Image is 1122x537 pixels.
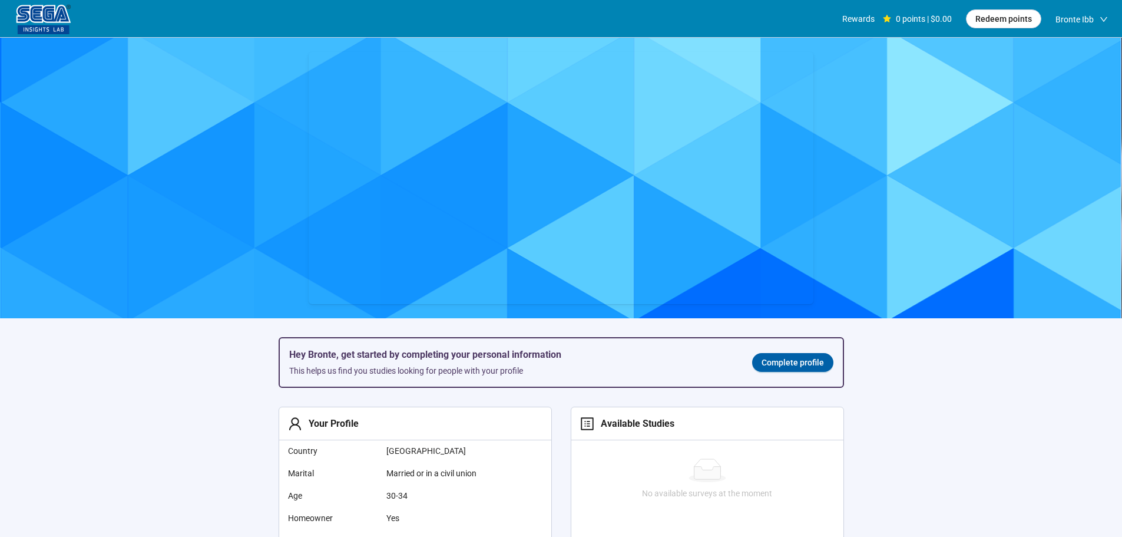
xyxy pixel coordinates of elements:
[966,9,1041,28] button: Redeem points
[975,12,1032,25] span: Redeem points
[288,417,302,431] span: user
[576,487,839,500] div: No available surveys at the moment
[289,348,733,362] h5: Hey Bronte, get started by completing your personal information
[302,416,359,431] div: Your Profile
[762,356,824,369] span: Complete profile
[289,364,733,377] div: This helps us find you studies looking for people with your profile
[883,15,891,23] span: star
[288,467,377,480] span: Marital
[288,512,377,525] span: Homeowner
[288,489,377,502] span: Age
[1055,1,1094,38] span: Bronte Ibb
[386,467,504,480] span: Married or in a civil union
[386,444,504,457] span: [GEOGRAPHIC_DATA]
[386,489,504,502] span: 30-34
[386,512,504,525] span: Yes
[288,444,377,457] span: Country
[752,353,833,372] a: Complete profile
[594,416,674,431] div: Available Studies
[580,417,594,431] span: profile
[1100,15,1108,24] span: down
